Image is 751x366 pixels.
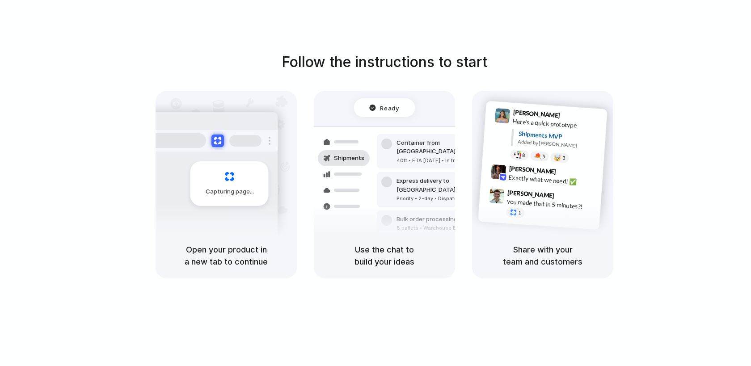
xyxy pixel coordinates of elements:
div: Here's a quick prototype [512,116,602,131]
span: Shipments [334,154,364,163]
div: Added by [PERSON_NAME] [518,138,600,151]
div: you made that in 5 minutes?! [506,197,596,212]
span: [PERSON_NAME] [509,163,556,176]
div: Priority • 2-day • Dispatched [397,195,493,202]
span: 9:47 AM [557,192,575,202]
div: Shipments MVP [518,129,601,143]
span: Ready [380,103,399,112]
span: 9:41 AM [563,111,581,122]
span: 5 [542,154,545,159]
span: 8 [522,152,525,157]
span: [PERSON_NAME] [513,107,560,120]
div: Exactly what we need! ✅ [508,172,598,188]
h5: Use the chat to build your ideas [325,244,444,268]
div: 8 pallets • Warehouse B • Packed [397,224,480,232]
span: Capturing page [206,187,255,196]
div: 🤯 [554,154,561,161]
div: Express delivery to [GEOGRAPHIC_DATA] [397,177,493,194]
span: 3 [562,155,565,160]
span: [PERSON_NAME] [507,187,555,200]
div: Container from [GEOGRAPHIC_DATA] [397,139,493,156]
div: Bulk order processing [397,215,480,224]
h1: Follow the instructions to start [282,51,487,73]
h5: Share with your team and customers [483,244,603,268]
div: 40ft • ETA [DATE] • In transit [397,157,493,164]
h5: Open your product in a new tab to continue [166,244,286,268]
span: 9:42 AM [559,168,577,178]
span: 1 [518,210,521,215]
